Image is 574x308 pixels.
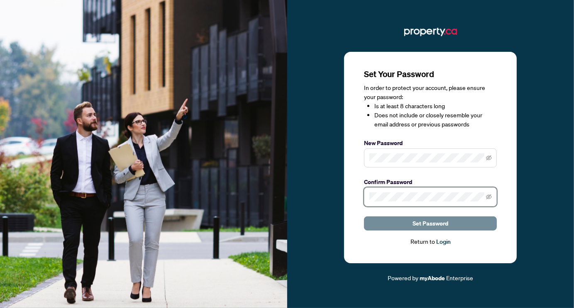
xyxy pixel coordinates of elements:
label: New Password [364,138,497,148]
div: Return to [364,237,497,247]
a: Login [436,238,451,245]
img: ma-logo [404,25,457,39]
a: myAbode [420,274,445,283]
span: Powered by [388,274,418,281]
span: eye-invisible [486,194,492,200]
li: Is at least 8 characters long [374,102,497,111]
span: eye-invisible [486,155,492,161]
button: Set Password [364,216,497,230]
label: Confirm Password [364,177,497,187]
span: Set Password [413,217,448,230]
span: Enterprise [446,274,473,281]
div: In order to protect your account, please ensure your password: [364,83,497,129]
li: Does not include or closely resemble your email address or previous passwords [374,111,497,129]
h3: Set Your Password [364,68,497,80]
